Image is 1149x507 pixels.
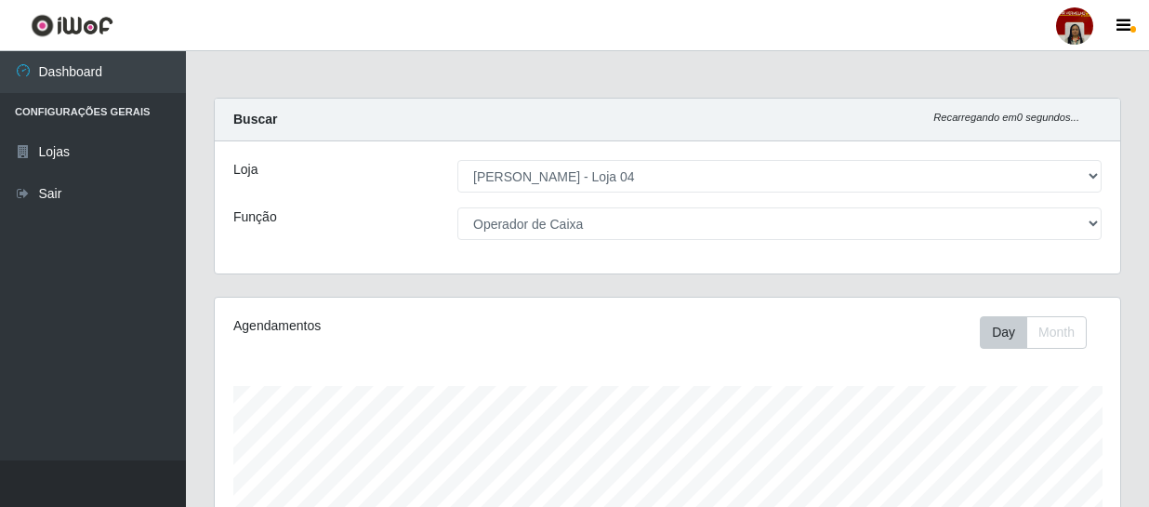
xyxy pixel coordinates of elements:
button: Month [1026,316,1087,349]
div: Agendamentos [233,316,579,336]
label: Loja [233,160,258,180]
div: First group [980,316,1087,349]
img: CoreUI Logo [31,14,113,37]
div: Toolbar with button groups [980,316,1102,349]
button: Day [980,316,1027,349]
label: Função [233,207,277,227]
strong: Buscar [233,112,277,127]
i: Recarregando em 0 segundos... [933,112,1079,123]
